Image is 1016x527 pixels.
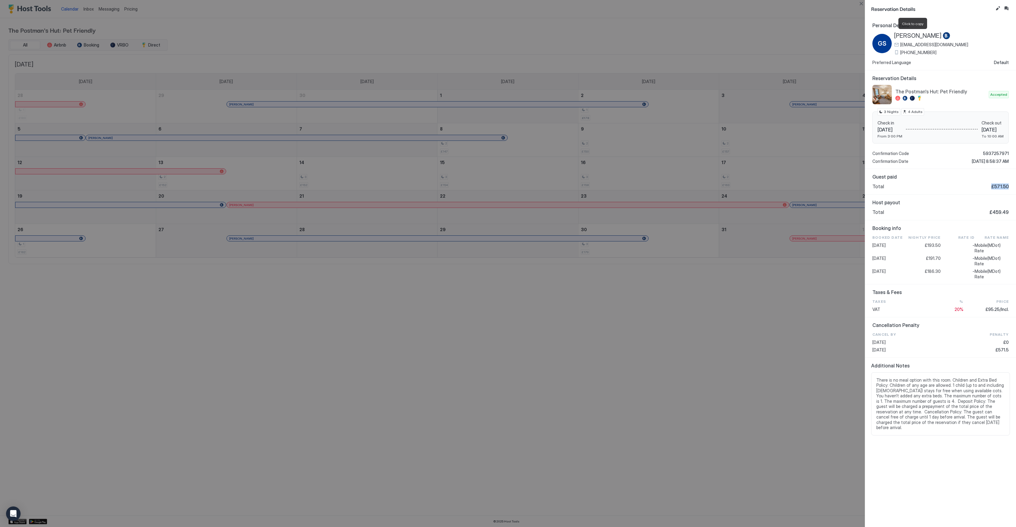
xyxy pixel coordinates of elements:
[985,307,1009,312] span: £95.25/Incl.
[990,332,1009,337] span: Penalty
[908,235,941,240] span: Nightly Price
[958,235,975,240] span: Rate ID
[991,183,1009,189] span: £571.50
[872,60,911,65] span: Preferred Language
[872,347,941,353] span: [DATE]
[900,50,936,55] span: [PHONE_NUMBER]
[994,5,1001,12] button: Edit reservation
[872,225,1009,231] span: Booking info
[871,363,1010,369] span: Additional Notes
[902,21,923,26] span: Click to copy
[872,159,908,164] span: Confirmation Date
[878,39,886,48] span: GS
[872,151,909,156] span: Confirmation Code
[871,5,993,12] span: Reservation Details
[994,60,1009,65] span: Default
[878,134,902,138] span: From 3:00 PM
[872,199,1009,205] span: Host payout
[884,109,899,115] span: 3 Nights
[989,209,1009,215] span: £459.49
[878,120,902,126] span: Check in
[1003,5,1010,12] button: Inbox
[872,289,1009,295] span: Taxes & Fees
[1003,340,1009,345] span: £0
[878,127,902,133] span: [DATE]
[985,235,1009,240] span: Rate Name
[872,299,918,304] span: Taxes
[982,120,1004,126] span: Check out
[872,22,1009,28] span: Personal Details
[872,243,907,248] span: [DATE]
[975,256,1009,266] span: Mobile(MDot) Rate
[983,151,1009,156] span: 5937257971
[972,256,975,261] span: -
[925,269,941,274] span: £186.30
[894,32,942,40] span: [PERSON_NAME]
[895,89,986,95] span: The Postman's Hut: Pet Friendly
[996,299,1009,304] span: Price
[982,134,1004,138] span: To 10:00 AM
[872,209,884,215] span: Total
[972,243,975,248] span: -
[872,307,918,312] span: VAT
[872,256,907,261] span: [DATE]
[876,377,1005,430] span: There is no meal option with this room. Children and Extra Bed Policy: Children of any age are al...
[972,159,1009,164] span: [DATE] 8:58:37 AM
[872,340,941,345] span: [DATE]
[990,92,1007,97] span: Accepted
[872,183,884,189] span: Total
[872,269,907,274] span: [DATE]
[972,269,975,274] span: -
[925,243,941,248] span: £193.50
[975,243,1009,253] span: Mobile(MDot) Rate
[926,256,941,261] span: £191.70
[872,75,1009,81] span: Reservation Details
[6,506,21,521] div: Open Intercom Messenger
[995,347,1009,353] span: £571.5
[872,85,892,104] div: listing image
[955,307,963,312] span: 20%
[872,174,1009,180] span: Guest paid
[872,235,907,240] span: Booked Date
[982,127,1004,133] span: [DATE]
[900,42,968,47] span: [EMAIL_ADDRESS][DOMAIN_NAME]
[959,299,963,304] span: %
[872,322,1009,328] span: Cancellation Penalty
[975,269,1009,279] span: Mobile(MDot) Rate
[872,332,941,337] span: CANCEL BY
[908,109,923,115] span: 4 Adults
